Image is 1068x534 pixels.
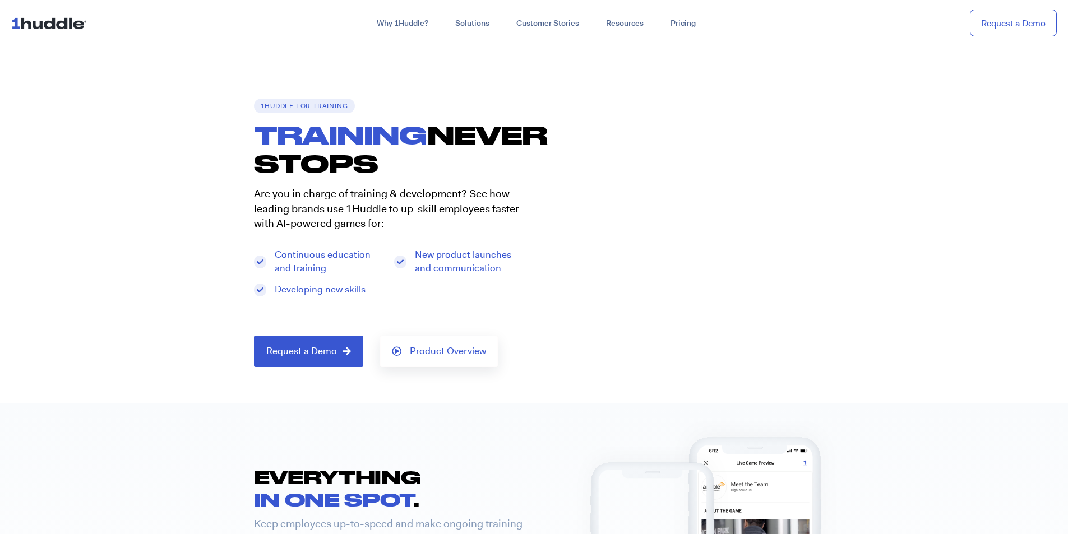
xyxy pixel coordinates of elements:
span: IN ONE SPOT [254,489,414,510]
h2: EVERYTHING . [254,466,506,511]
a: Why 1Huddle? [363,13,442,34]
a: Solutions [442,13,503,34]
a: Customer Stories [503,13,593,34]
span: Developing new skills [272,283,366,296]
h1: NEVER STOPS [254,120,534,178]
p: Are you in charge of training & development? See how leading brands use 1Huddle to up-skill emplo... [254,187,523,231]
span: Product Overview [410,346,486,356]
span: New product launches and communication [412,248,523,275]
a: Product Overview [380,336,498,367]
a: Resources [593,13,657,34]
a: Request a Demo [254,336,363,367]
img: ... [11,12,91,34]
a: Request a Demo [970,10,1057,37]
h6: 1Huddle for TRAINING [254,99,355,113]
span: Request a Demo [266,346,337,356]
span: TRAINING [254,120,427,149]
a: Pricing [657,13,709,34]
span: Continuous education and training [272,248,383,275]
